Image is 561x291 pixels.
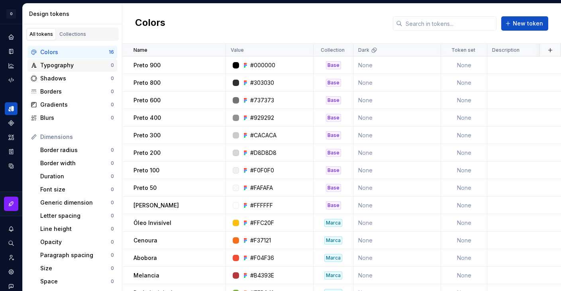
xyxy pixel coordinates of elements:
div: 0 [111,186,114,193]
a: Home [5,31,18,43]
div: Base [326,184,341,192]
a: Components [5,117,18,129]
div: Duration [40,172,111,180]
p: Preto 800 [133,79,161,87]
input: Search in tokens... [402,16,496,31]
a: Line height0 [37,223,117,235]
span: New token [513,20,543,27]
p: Preto 900 [133,61,161,69]
a: Colors16 [27,46,117,59]
div: 16 [109,49,114,55]
td: None [353,267,441,284]
a: Code automation [5,74,18,86]
h2: Colors [135,16,165,31]
td: None [441,214,487,232]
td: None [353,232,441,249]
div: #F37121 [250,236,271,244]
a: Opacity0 [37,236,117,248]
div: Base [326,201,341,209]
td: None [441,249,487,267]
td: None [441,127,487,144]
td: None [441,92,487,109]
div: 0 [111,213,114,219]
button: New token [501,16,548,31]
div: 0 [111,199,114,206]
div: #FFC20F [250,219,274,227]
a: Letter spacing0 [37,209,117,222]
div: Base [326,166,341,174]
a: Invite team [5,251,18,264]
div: 0 [111,173,114,180]
p: [PERSON_NAME] [133,201,179,209]
div: 0 [111,115,114,121]
div: Colors [40,48,109,56]
div: O [6,9,16,19]
div: #D8D8D8 [250,149,277,157]
td: None [353,57,441,74]
div: Border width [40,159,111,167]
button: Search ⌘K [5,237,18,250]
div: Line height [40,225,111,233]
div: 0 [111,147,114,153]
div: Marca [324,236,342,244]
p: Preto 600 [133,96,161,104]
div: #000000 [250,61,275,69]
a: Shadows0 [27,72,117,85]
p: Token set [451,47,475,53]
div: Base [326,131,341,139]
div: Marca [324,219,342,227]
div: #929292 [250,114,274,122]
a: Analytics [5,59,18,72]
a: Border radius0 [37,144,117,156]
td: None [353,92,441,109]
p: Preto 400 [133,114,161,122]
div: #FAFAFA [250,184,273,192]
p: Preto 300 [133,131,161,139]
p: Value [231,47,244,53]
td: None [441,267,487,284]
div: #F0F0F0 [250,166,274,174]
div: Opacity [40,238,111,246]
a: Space0 [37,275,117,288]
td: None [353,144,441,162]
button: Notifications [5,223,18,235]
p: Preto 100 [133,166,159,174]
div: 0 [111,102,114,108]
div: #CACACA [250,131,277,139]
div: #303030 [250,79,274,87]
div: Base [326,96,341,104]
div: #B4393E [250,271,274,279]
p: Dark [358,47,369,53]
div: Space [40,277,111,285]
td: None [353,162,441,179]
a: Gradients0 [27,98,117,111]
div: 0 [111,278,114,285]
div: Font size [40,186,111,193]
a: Paragraph spacing0 [37,249,117,262]
a: Data sources [5,160,18,172]
div: Settings [5,266,18,278]
p: Abobora [133,254,157,262]
td: None [441,232,487,249]
div: 0 [111,62,114,68]
td: None [441,162,487,179]
a: Design tokens [5,102,18,115]
div: Base [326,149,341,157]
div: Marca [324,271,342,279]
div: 0 [111,160,114,166]
a: Storybook stories [5,145,18,158]
div: Marca [324,254,342,262]
a: Border width0 [37,157,117,170]
a: Duration0 [37,170,117,183]
div: Design tokens [29,10,119,18]
a: Assets [5,131,18,144]
td: None [441,197,487,214]
div: Letter spacing [40,212,111,220]
td: None [441,144,487,162]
